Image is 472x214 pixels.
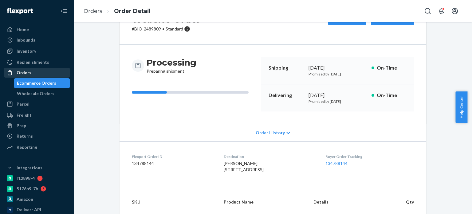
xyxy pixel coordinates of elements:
[17,48,36,54] div: Inventory
[17,165,42,171] div: Integrations
[4,99,70,109] a: Parcel
[132,26,201,32] p: # BIO-2489809
[269,64,304,71] p: Shipping
[224,161,264,172] span: [PERSON_NAME] [STREET_ADDRESS]
[449,5,461,17] button: Open account menu
[325,161,348,166] a: 134788144
[17,133,33,139] div: Returns
[256,130,285,136] span: Order History
[219,194,308,210] th: Product Name
[224,154,315,159] dt: Destination
[14,89,70,99] a: Wholesale Orders
[17,59,49,65] div: Replenishments
[17,37,35,43] div: Inbounds
[377,64,407,71] p: On-Time
[84,8,102,14] a: Orders
[377,92,407,99] p: On-Time
[435,5,447,17] button: Open notifications
[309,64,367,71] div: [DATE]
[17,70,31,76] div: Orders
[166,26,183,31] span: Standard
[17,175,35,181] div: f12898-4
[4,163,70,173] button: Integrations
[4,142,70,152] a: Reporting
[309,99,367,104] p: Promised by [DATE]
[7,8,33,14] img: Flexport logo
[147,57,196,68] h3: Processing
[4,173,70,183] a: f12898-4
[4,121,70,131] a: Prep
[455,91,467,123] button: Help Center
[17,91,54,97] div: Wholesale Orders
[132,154,214,159] dt: Flexport Order ID
[4,25,70,34] a: Home
[162,26,164,31] span: •
[325,154,414,159] dt: Buyer Order Tracking
[17,101,29,107] div: Parcel
[17,144,37,150] div: Reporting
[269,92,304,99] p: Delivering
[58,5,70,17] button: Close Navigation
[309,71,367,77] p: Promised by [DATE]
[422,5,434,17] button: Open Search Box
[4,110,70,120] a: Freight
[147,57,196,74] div: Preparing shipment
[17,196,33,202] div: Amazon
[309,194,376,210] th: Details
[132,160,214,167] dd: 134788144
[17,80,56,86] div: Ecommerce Orders
[120,194,219,210] th: SKU
[4,68,70,78] a: Orders
[79,2,155,20] ol: breadcrumbs
[17,186,38,192] div: 5176b9-7b
[114,8,151,14] a: Order Detail
[4,184,70,194] a: 5176b9-7b
[17,112,32,118] div: Freight
[14,78,70,88] a: Ecommerce Orders
[4,194,70,204] a: Amazon
[17,207,41,213] div: Deliverr API
[17,123,26,129] div: Prep
[4,57,70,67] a: Replenishments
[376,194,426,210] th: Qty
[4,131,70,141] a: Returns
[17,26,29,33] div: Home
[309,92,367,99] div: [DATE]
[4,35,70,45] a: Inbounds
[4,46,70,56] a: Inventory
